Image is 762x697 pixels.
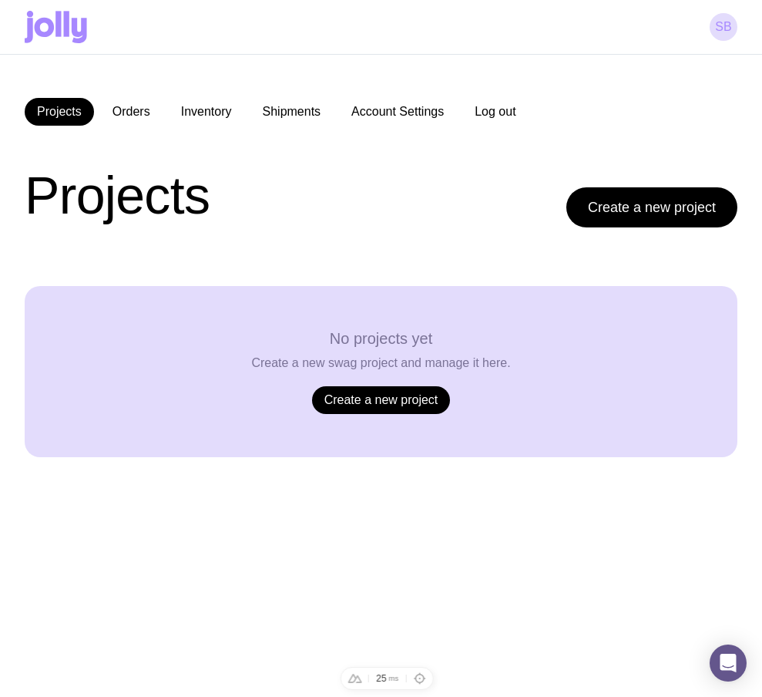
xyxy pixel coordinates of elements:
a: Create a new project [312,386,451,414]
a: Orders [100,98,163,126]
p: Create a new swag project and manage it here. [251,355,510,371]
a: Inventory [169,98,244,126]
a: Projects [25,98,94,126]
button: Log out [462,98,528,126]
a: SB [710,13,737,41]
h1: Projects [25,170,210,220]
h3: No projects yet [251,329,510,348]
a: Account Settings [339,98,456,126]
div: Open Intercom Messenger [710,645,747,682]
a: Create a new project [566,187,737,227]
a: Shipments [250,98,334,126]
